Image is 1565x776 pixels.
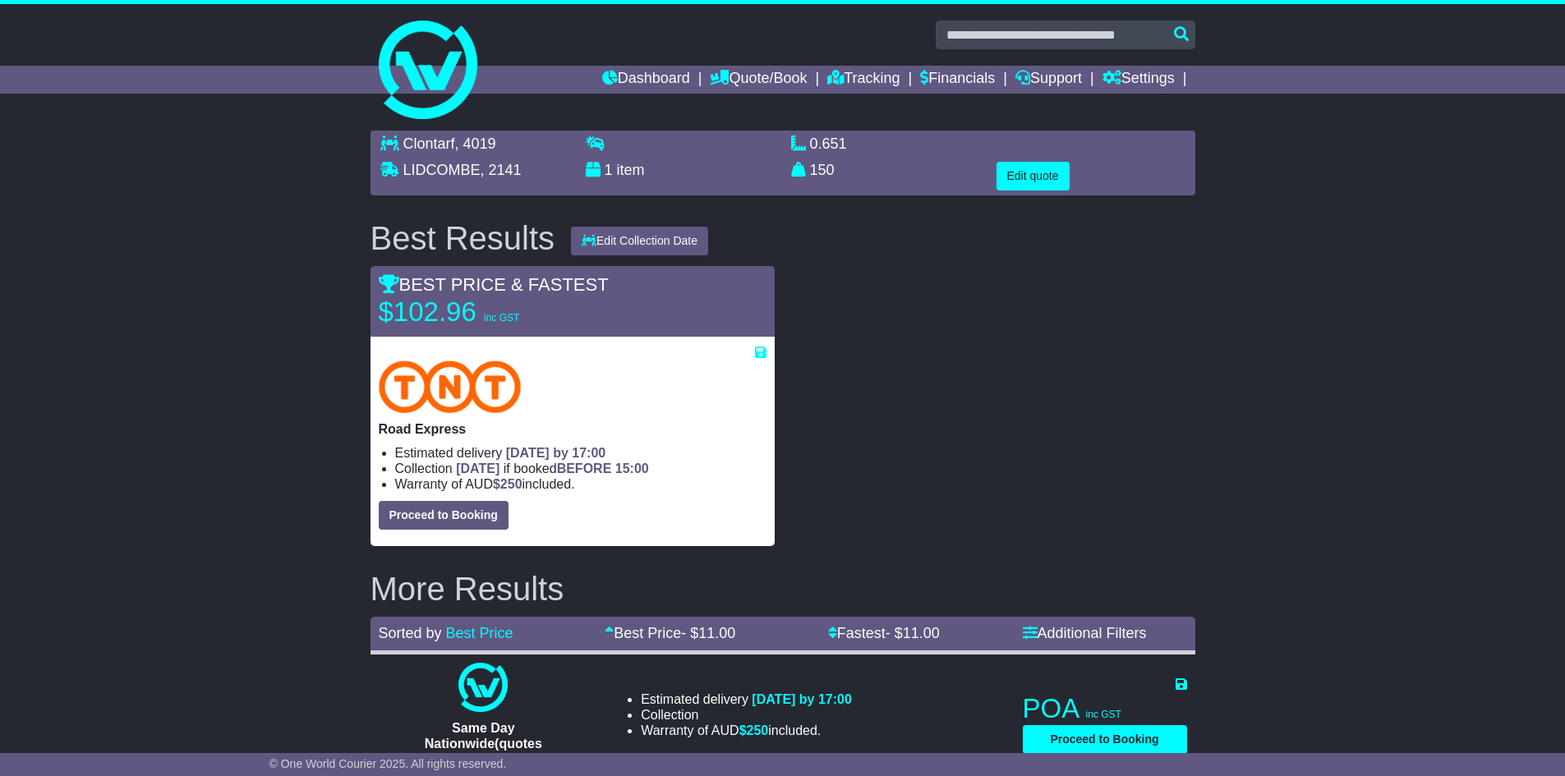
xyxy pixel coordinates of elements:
a: Best Price [446,625,513,641]
span: - $ [886,625,940,641]
button: Edit quote [997,162,1070,191]
span: 250 [747,723,769,737]
span: , 4019 [455,135,496,152]
span: 11.00 [903,625,940,641]
p: $102.96 [379,296,584,328]
img: One World Courier: Same Day Nationwide(quotes take 0.5-1 hour) [458,663,508,712]
a: Support [1015,66,1082,94]
span: - $ [681,625,735,641]
li: Collection [395,461,766,476]
a: Financials [920,66,995,94]
span: 11.00 [698,625,735,641]
span: $ [739,723,769,737]
span: [DATE] [456,461,499,475]
span: BEST PRICE & FASTEST [379,274,609,295]
span: inc GST [1086,709,1121,720]
a: Tracking [827,66,900,94]
span: 15:00 [615,461,649,475]
div: Best Results [362,220,564,256]
li: Warranty of AUD included. [641,723,852,738]
span: 250 [500,477,522,491]
span: $ [493,477,522,491]
span: Clontarf [403,135,455,152]
p: Road Express [379,421,766,437]
span: 150 [810,162,835,178]
span: © One World Courier 2025. All rights reserved. [269,757,507,770]
span: [DATE] by 17:00 [752,692,852,706]
a: Dashboard [602,66,690,94]
a: Fastest- $11.00 [828,625,940,641]
span: item [617,162,645,178]
a: Best Price- $11.00 [605,625,735,641]
li: Estimated delivery [395,445,766,461]
span: , 2141 [481,162,522,178]
a: Additional Filters [1023,625,1147,641]
li: Warranty of AUD included. [395,476,766,492]
a: Settings [1102,66,1175,94]
a: Quote/Book [710,66,807,94]
button: Proceed to Booking [379,501,509,530]
h2: More Results [371,571,1195,607]
p: POA [1023,692,1187,725]
button: Edit Collection Date [571,227,708,255]
li: Collection [641,707,852,723]
img: TNT Domestic: Road Express [379,360,522,413]
span: LIDCOMBE [403,162,481,178]
span: if booked [456,461,648,475]
span: Sorted by [379,625,442,641]
button: Proceed to Booking [1023,725,1187,754]
span: Same Day Nationwide(quotes take 0.5-1 hour) [425,721,542,766]
span: 1 [605,162,613,178]
span: BEFORE [557,461,612,475]
span: inc GST [484,312,519,324]
span: 0.651 [810,135,847,152]
span: [DATE] by 17:00 [506,446,606,460]
li: Estimated delivery [641,691,852,707]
